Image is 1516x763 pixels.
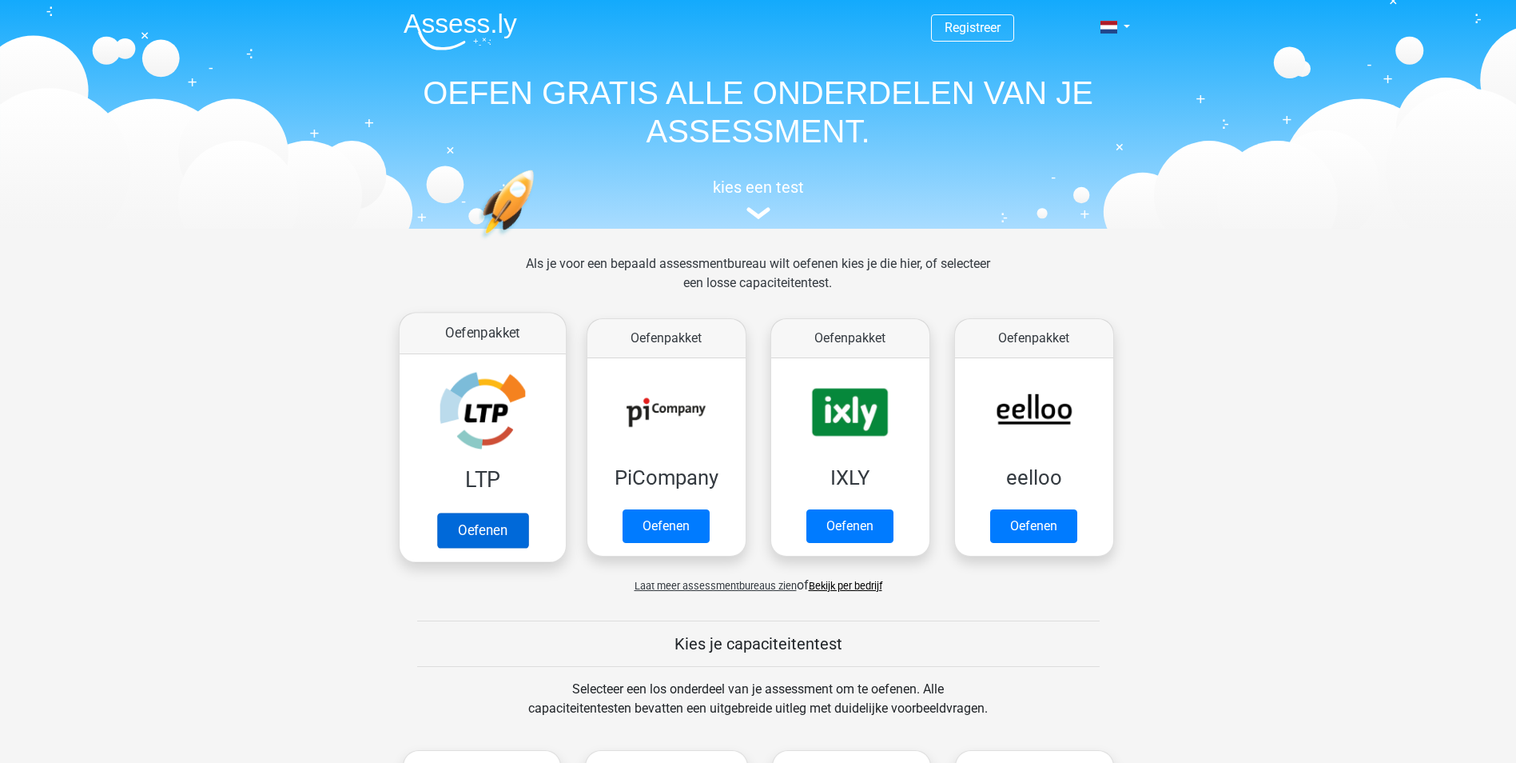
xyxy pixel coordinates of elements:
[990,509,1077,543] a: Oefenen
[391,74,1126,150] h1: OEFEN GRATIS ALLE ONDERDELEN VAN JE ASSESSMENT.
[635,580,797,592] span: Laat meer assessmentbureaus zien
[391,178,1126,220] a: kies een test
[391,563,1126,595] div: of
[623,509,710,543] a: Oefenen
[809,580,882,592] a: Bekijk per bedrijf
[479,170,596,314] img: oefenen
[945,20,1001,35] a: Registreer
[391,178,1126,197] h5: kies een test
[436,513,527,548] a: Oefenen
[417,634,1100,653] h5: Kies je capaciteitentest
[513,680,1003,737] div: Selecteer een los onderdeel van je assessment om te oefenen. Alle capaciteitentesten bevatten een...
[806,509,893,543] a: Oefenen
[513,254,1003,312] div: Als je voor een bepaald assessmentbureau wilt oefenen kies je die hier, of selecteer een losse ca...
[404,13,517,50] img: Assessly
[746,207,770,219] img: assessment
